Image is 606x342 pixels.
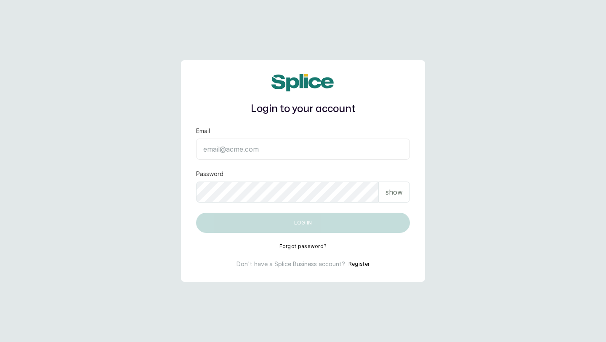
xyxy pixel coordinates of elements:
button: Forgot password? [279,243,327,250]
label: Password [196,170,223,178]
label: Email [196,127,210,135]
button: Log in [196,213,410,233]
h1: Login to your account [196,102,410,117]
button: Register [348,260,369,268]
p: Don't have a Splice Business account? [237,260,345,268]
p: show [385,187,403,197]
input: email@acme.com [196,139,410,160]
